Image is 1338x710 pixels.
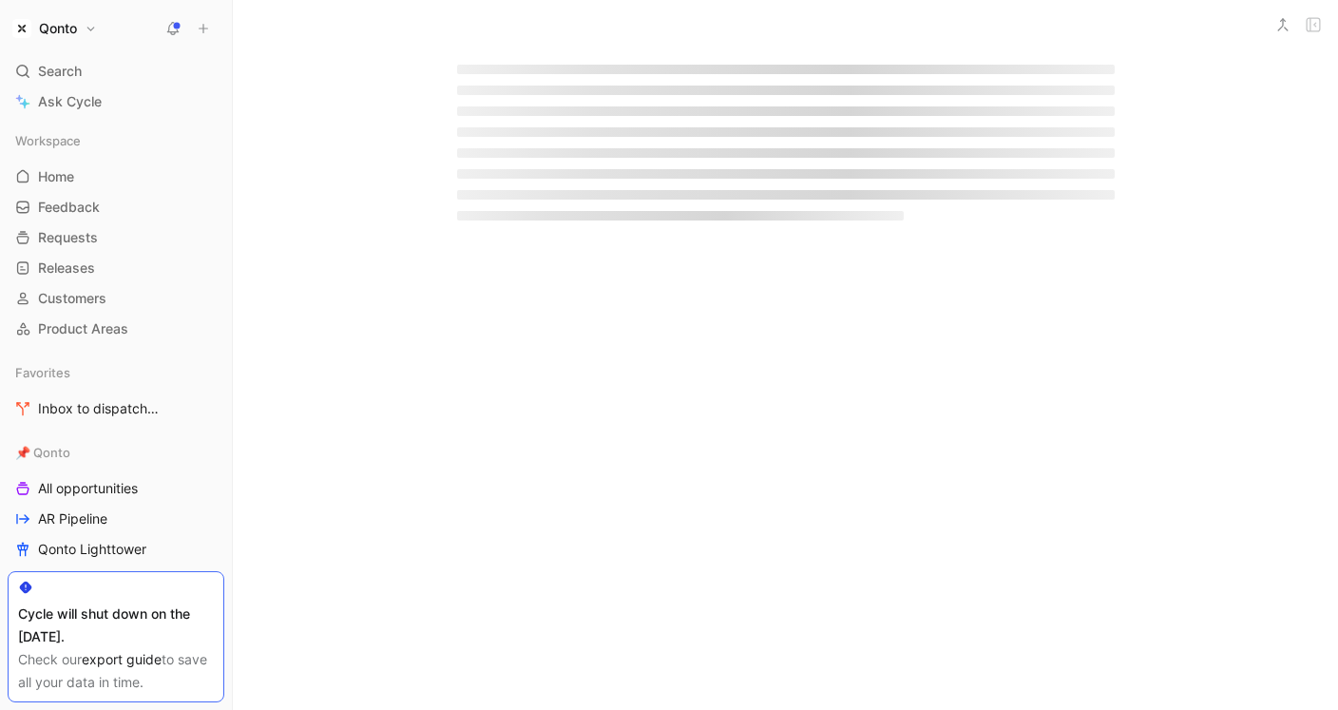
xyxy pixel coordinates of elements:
span: Feedback [38,198,100,217]
a: Feedback [8,193,224,221]
a: Qonto Lighttower [8,535,224,564]
div: Search [8,57,224,86]
div: Workspace [8,126,224,155]
span: Requests [38,228,98,247]
img: Qonto [12,19,31,38]
a: All opportunities [8,474,224,503]
a: Product Areas [8,315,224,343]
a: AR Pipeline [8,505,224,533]
a: ai generated requests [8,566,224,594]
span: Customers [38,289,106,308]
div: Favorites [8,358,224,387]
button: QontoQonto [8,15,102,42]
span: Qonto Lighttower [38,540,146,559]
div: Check our to save all your data in time. [18,648,214,694]
a: Releases [8,254,224,282]
span: 🛠️ Tools [155,402,201,416]
div: 📌 Qonto [8,438,224,467]
span: Workspace [15,131,81,150]
a: Ask Cycle [8,87,224,116]
h1: Qonto [39,20,77,37]
span: Product Areas [38,319,128,338]
span: Inbox to dispatch [38,399,181,419]
a: Customers [8,284,224,313]
a: export guide [82,651,162,667]
span: AR Pipeline [38,509,107,528]
a: Home [8,163,224,191]
span: Ask Cycle [38,90,102,113]
div: 📌 QontoAll opportunitiesAR PipelineQonto Lighttowerai generated requests [8,438,224,594]
span: Search [38,60,82,83]
span: 📌 Qonto [15,443,70,462]
span: All opportunities [38,479,138,498]
span: Favorites [15,363,70,382]
a: Inbox to dispatch🛠️ Tools [8,394,224,423]
a: Requests [8,223,224,252]
span: Releases [38,259,95,278]
div: Cycle will shut down on the [DATE]. [18,603,214,648]
span: Home [38,167,74,186]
